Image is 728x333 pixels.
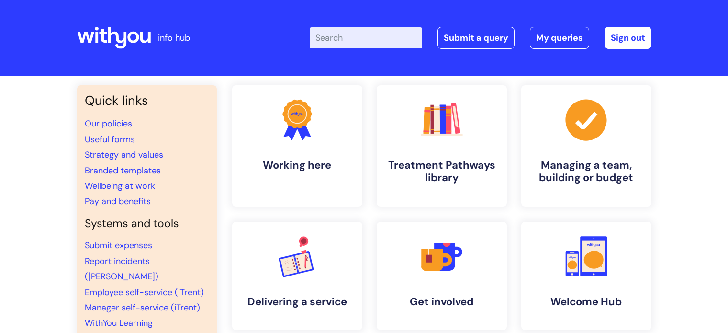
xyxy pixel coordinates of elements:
a: Wellbeing at work [85,180,155,192]
a: Pay and benefits [85,195,151,207]
h4: Get involved [384,296,499,308]
a: Get involved [377,222,507,330]
h4: Delivering a service [240,296,355,308]
h4: Managing a team, building or budget [529,159,644,184]
a: Treatment Pathways library [377,85,507,207]
a: Submit expenses [85,240,152,251]
a: WithYou Learning [85,317,153,329]
h4: Systems and tools [85,217,209,230]
a: My queries [530,27,589,49]
a: Our policies [85,118,132,129]
a: Delivering a service [232,222,362,330]
div: | - [310,27,651,49]
h4: Working here [240,159,355,172]
h3: Quick links [85,93,209,108]
a: Welcome Hub [521,222,651,330]
input: Search [310,27,422,48]
a: Branded templates [85,165,161,176]
h4: Treatment Pathways library [384,159,499,184]
a: Submit a query [437,27,515,49]
a: Employee self-service (iTrent) [85,287,204,298]
a: Manager self-service (iTrent) [85,302,200,313]
h4: Welcome Hub [529,296,644,308]
a: Managing a team, building or budget [521,85,651,207]
a: Useful forms [85,134,135,145]
a: Sign out [605,27,651,49]
a: Working here [232,85,362,207]
a: Strategy and values [85,149,163,161]
p: info hub [158,30,190,46]
a: Report incidents ([PERSON_NAME]) [85,255,158,282]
